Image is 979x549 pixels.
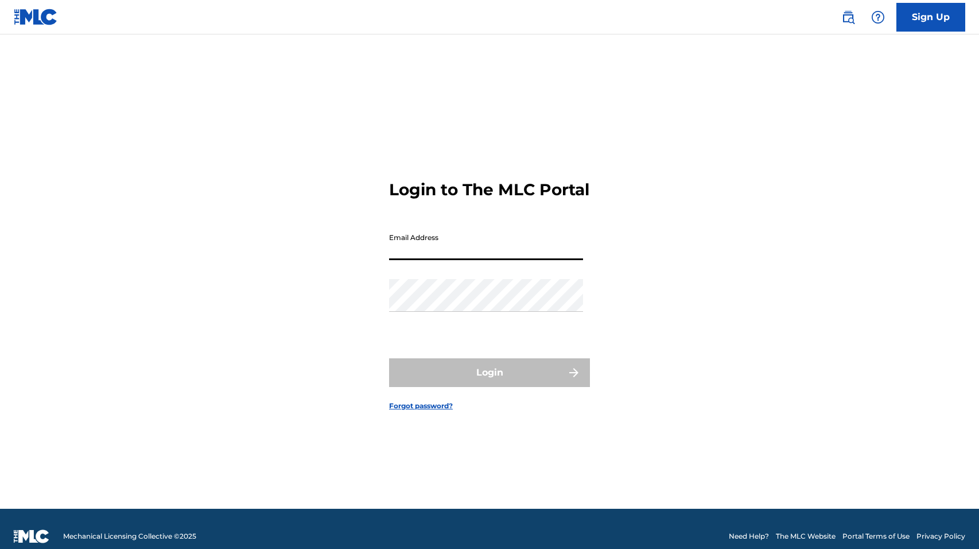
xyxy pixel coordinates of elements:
span: Mechanical Licensing Collective © 2025 [63,531,196,542]
img: help [871,10,885,24]
img: logo [14,529,49,543]
a: Need Help? [729,531,769,542]
a: The MLC Website [776,531,836,542]
img: search [841,10,855,24]
h3: Login to The MLC Portal [389,180,589,200]
img: MLC Logo [14,9,58,25]
a: Forgot password? [389,401,453,411]
a: Sign Up [896,3,965,32]
a: Portal Terms of Use [842,531,910,542]
a: Privacy Policy [916,531,965,542]
a: Public Search [837,6,860,29]
div: Help [867,6,889,29]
